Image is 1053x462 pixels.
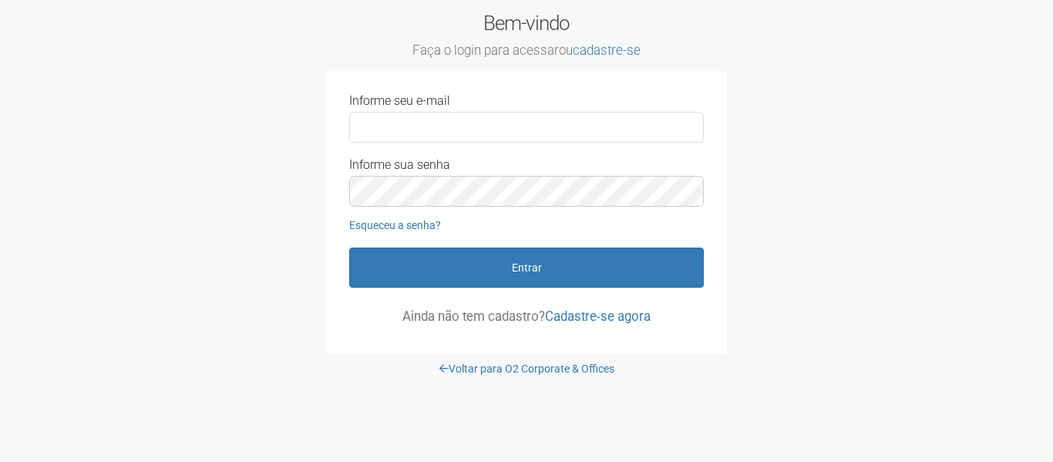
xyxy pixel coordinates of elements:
a: Cadastre-se agora [545,309,651,324]
small: Faça o login para acessar [326,42,727,59]
a: Esqueceu a senha? [349,219,441,231]
a: cadastre-se [573,42,641,58]
p: Ainda não tem cadastro? [349,309,704,323]
label: Informe seu e-mail [349,94,450,108]
span: ou [559,42,641,58]
a: Voltar para O2 Corporate & Offices [439,363,614,375]
button: Entrar [349,248,704,288]
label: Informe sua senha [349,158,450,172]
h2: Bem-vindo [326,12,727,59]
